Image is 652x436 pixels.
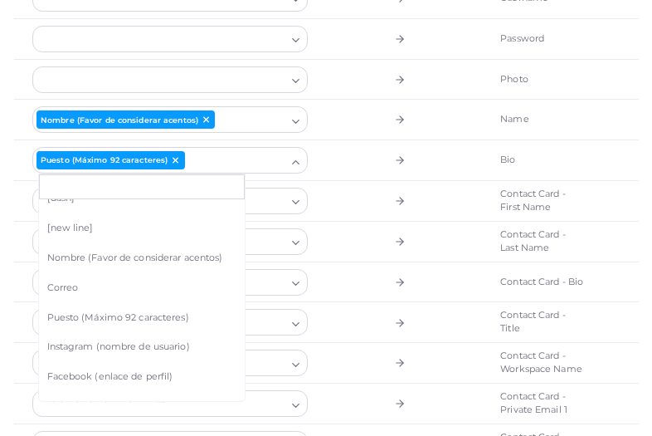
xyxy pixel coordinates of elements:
td: Name [482,100,601,140]
span: Nombre (Favor de considerar acentos) [41,116,198,124]
td: Password [482,18,601,59]
span: [new line] [47,222,236,235]
td: Contact Card - First Name [482,181,601,222]
span: Puesto (Máximo 92 caracteres) [41,156,168,164]
td: Contact Card - Title [482,302,601,343]
span: Facebook (enlace de perfil) [47,370,236,384]
td: Contact Card - Last Name [482,221,601,262]
span: LinkedIn (enlace de perfil) [47,400,236,414]
td: Bio [482,140,601,181]
td: Photo [482,59,601,100]
td: Contact Card - Workspace Name [482,343,601,384]
span: Correo [47,282,236,295]
span: Puesto (Máximo 92 caracteres) [47,311,236,325]
span: Instagram (nombre de usuario) [47,340,236,354]
td: Contact Card - Bio [482,262,601,302]
span: Nombre (Favor de considerar acentos) [47,252,236,265]
td: Contact Card - Private Email 1 [482,384,601,424]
